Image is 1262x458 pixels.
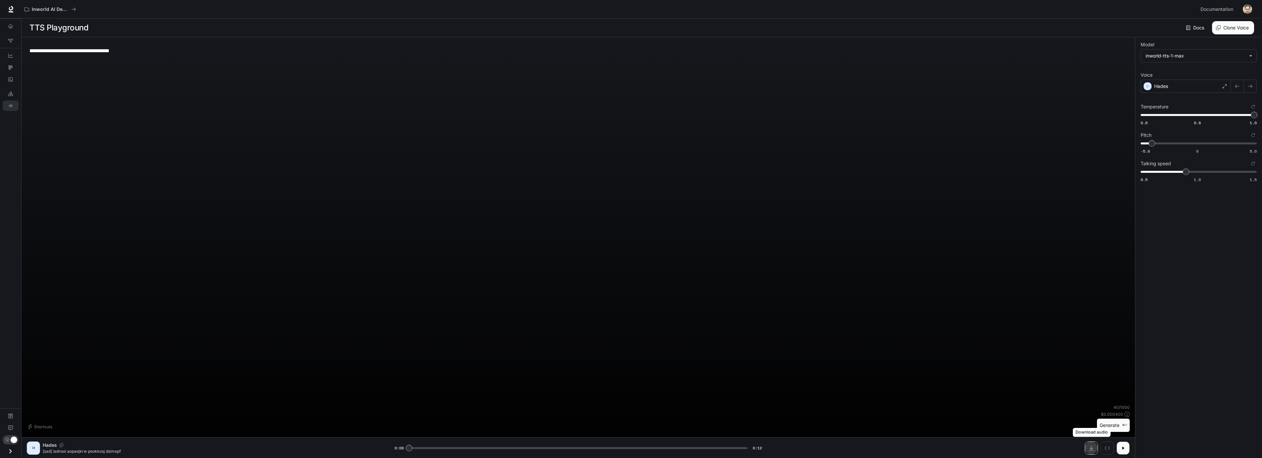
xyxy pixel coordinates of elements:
button: Open drawer [3,444,18,458]
button: User avatar [1241,3,1254,16]
div: H [28,443,39,453]
p: Model [1141,42,1154,47]
span: 0.8 [1194,120,1201,126]
span: Documentation [1200,5,1233,14]
button: Reset to default [1249,103,1257,110]
a: Docs [1185,21,1207,34]
span: 0:00 [395,445,404,451]
div: inworld-tts-1-max [1146,53,1246,59]
a: Documentation [3,411,19,421]
a: Graph Registry [3,35,19,46]
a: Overview [3,21,19,31]
span: 0.6 [1141,120,1148,126]
button: All workspaces [21,3,79,16]
button: Reset to default [1249,160,1257,167]
span: 1.0 [1194,177,1201,182]
div: inworld-tts-1-max [1141,50,1256,62]
p: 40 / 1000 [1114,404,1130,410]
p: Hades [1154,83,1168,90]
a: Traces [3,62,19,73]
p: Inworld AI Demos [32,7,69,12]
p: Voice [1141,73,1153,77]
h1: TTS Playground [29,21,88,34]
p: Temperature [1141,104,1168,109]
button: Shortcuts [27,421,55,432]
span: 1.0 [1250,120,1257,126]
button: Clone Voice [1212,21,1254,34]
a: Logs [3,74,19,85]
img: User avatar [1243,5,1252,14]
p: Talking speed [1141,161,1171,166]
span: 0:12 [753,445,762,451]
a: TTS Playground [3,100,19,111]
button: Download audio [1085,441,1098,455]
a: Documentation [1198,3,1238,16]
p: Pitch [1141,133,1152,137]
span: -5.0 [1141,148,1150,154]
p: [sad] iadnsoi aopaejkrw peokkosj dsimopf [43,448,379,454]
div: Download audio [1073,428,1111,437]
p: ⌘⏎ [1122,423,1127,427]
p: $ 0.000400 [1101,411,1123,417]
span: 1.5 [1250,177,1257,182]
span: Dark mode toggle [11,436,17,443]
p: Hades [43,442,57,448]
span: 0.5 [1141,177,1148,182]
a: LLM Playground [3,89,19,99]
span: 0 [1196,148,1199,154]
a: Feedback [3,423,19,433]
button: Inspect [1101,441,1114,455]
button: Copy Voice ID [57,443,66,447]
a: Dashboards [3,50,19,61]
button: Generate⌘⏎ [1097,419,1130,432]
span: 5.0 [1250,148,1257,154]
button: Reset to default [1249,132,1257,139]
